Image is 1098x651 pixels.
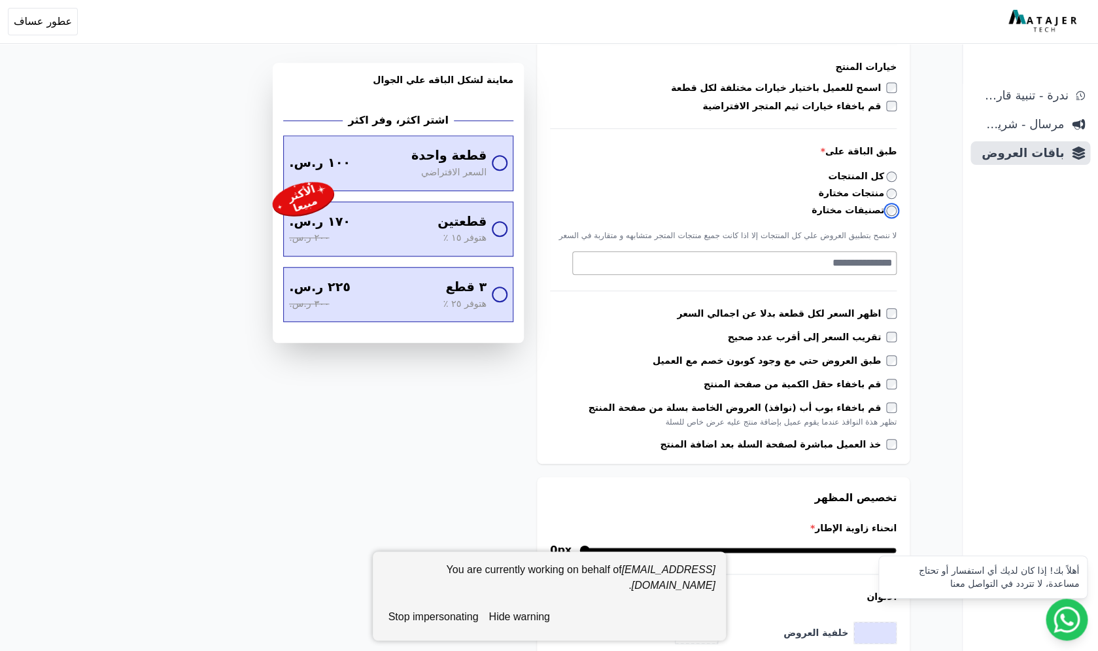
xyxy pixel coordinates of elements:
[653,354,886,367] label: طبق العروض حتي مع وجود كوبون خصم مع العميل
[550,490,897,506] h3: تخصيص المظهر
[550,417,897,427] div: تظهر هذة النوافذ عندما يقوم عميل بإضافة منتج عليه عرض خاص للسلة
[284,183,323,216] div: الأكثر مبيعا
[621,564,715,591] em: [EMAIL_ADDRESS][DOMAIN_NAME]
[660,438,886,451] label: خذ العميل مباشرة لصفحة السلة بعد اضافة المنتج
[976,115,1064,133] span: مرسال - شريط دعاية
[289,278,351,297] span: ٢٢٥ ر.س.
[289,154,351,173] span: ١٠٠ ر.س.
[818,186,897,200] label: منتجات مختارة
[677,307,886,320] label: اظهر السعر لكل قطعة بدلا عن اجمالي السعر
[812,203,897,217] label: تصنيفات مختارة
[289,231,329,245] span: ٢٠٠ ر.س.
[573,255,893,271] textarea: Search
[443,297,487,311] span: هتوفر ٢٥ ٪
[550,230,897,241] p: لا ننصح بتطبيق العروض علي كل المنتجات إلا اذا كانت جميع منتجات المتجر متشابهه و متقاربة في السعر
[550,60,897,73] h3: خيارات المنتج
[283,73,513,102] h3: معاينة لشكل الباقه علي الجوال
[886,205,897,216] input: تصنيفات مختارة
[437,213,487,232] span: قطعتين
[289,297,329,311] span: ٣٠٠ ر.س.
[704,378,886,391] label: قم باخفاء حقل الكمية من صفحة المنتج
[783,626,853,639] label: خلفية العروض
[383,562,715,604] div: You are currently working on behalf of .
[976,86,1068,105] span: ندرة - تنبية قارب علي النفاذ
[383,604,484,630] button: stop impersonating
[727,330,886,343] label: تقريب السعر إلى أقرب عدد صحيح
[550,145,897,158] label: طبق الباقة على
[483,604,555,630] button: hide warning
[854,622,896,643] button: toggle color picker dialog
[8,8,78,35] button: عطور عساف
[1008,10,1080,33] img: MatajerTech Logo
[348,113,448,128] h2: اشتر اكثر، وفر اكثر
[702,99,886,113] label: قم باخفاء خيارات ثيم المتجر الافتراضية
[14,14,72,29] span: عطور عساف
[887,564,1079,590] div: أهلاً بك! إذا كان لديك أي استفسار أو تحتاج مساعدة، لا تتردد في التواصل معنا
[550,521,897,535] label: انحناء زاوية الإطار
[886,171,897,182] input: كل المنتجات
[411,147,487,166] span: قطعة واحدة
[886,188,897,199] input: منتجات مختارة
[588,401,886,414] label: قم باخفاء بوب أب (نوافذ) العروض الخاصة بسلة من صفحة المنتج
[828,169,897,183] label: كل المنتجات
[443,231,487,245] span: هتوفر ١٥ ٪
[445,278,487,297] span: ٣ قطع
[976,144,1064,162] span: باقات العروض
[421,166,487,180] span: السعر الافتراضي
[671,81,886,94] label: اسمح للعميل باختيار خيارات مختلفة لكل قطعة
[289,213,351,232] span: ١٧٠ ر.س.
